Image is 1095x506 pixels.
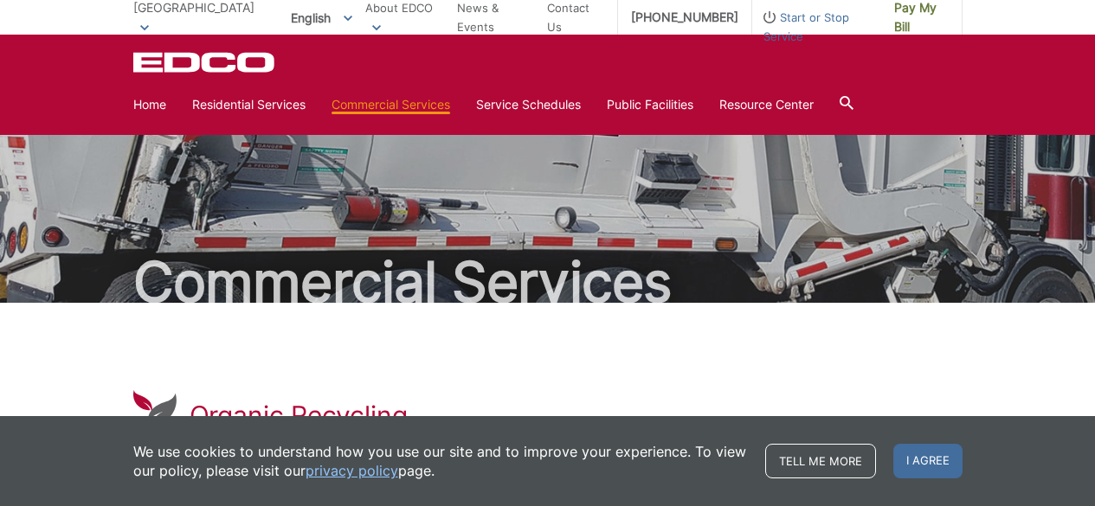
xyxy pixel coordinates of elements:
[332,95,450,114] a: Commercial Services
[133,95,166,114] a: Home
[719,95,814,114] a: Resource Center
[765,444,876,478] a: Tell me more
[278,3,365,32] span: English
[893,444,963,478] span: I agree
[133,52,277,73] a: EDCD logo. Return to the homepage.
[476,95,581,114] a: Service Schedules
[306,461,398,480] a: privacy policy
[133,254,963,310] h2: Commercial Services
[190,400,408,431] h1: Organic Recycling
[607,95,693,114] a: Public Facilities
[133,442,748,480] p: We use cookies to understand how you use our site and to improve your experience. To view our pol...
[192,95,306,114] a: Residential Services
